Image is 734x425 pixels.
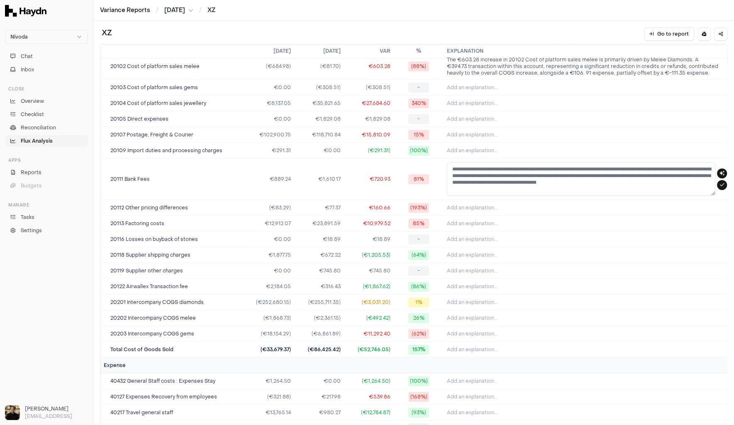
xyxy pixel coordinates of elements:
span: Nivoda [10,34,28,40]
span: / [154,6,160,14]
th: % [394,44,444,58]
span: Add an explanation... [447,131,498,138]
td: €77.37 [294,200,344,216]
button: Nivoda [5,30,88,44]
button: Inbox [5,64,88,75]
span: Overview [21,97,44,105]
th: [DATE] [244,44,294,58]
div: Apps [5,153,88,167]
span: Settings [21,227,42,234]
span: Add an explanation... [447,315,498,321]
span: 20102 Cost of platform sales melee [110,63,200,70]
span: Add an explanation... [447,283,498,290]
span: 40432 General Staff costs : Expenses Stay [110,378,215,384]
span: 85% [408,219,429,228]
img: Ole Heine [5,405,20,420]
td: (€83.29) [244,200,294,216]
button: Add an explanation... [447,375,727,387]
td: (€321.88) [244,389,294,405]
td: €745.80 [344,263,394,279]
td: €160.66 [344,200,394,216]
td: (€255,711.35) [294,294,344,310]
span: 1% [408,297,429,307]
button: The €603.28 increase in 20102 Cost of platform sales melee is primarily driven by Melee Diamonds.... [447,54,727,79]
a: Overview [5,95,88,107]
span: 20111 Bank Fees [110,176,150,182]
span: Checklist [21,111,44,118]
td: €291.31 [244,143,294,158]
span: Add an explanation... [447,252,498,258]
button: Add an explanation... [447,344,727,355]
span: - [408,83,429,92]
td: €1,610.17 [294,158,344,200]
span: 81% [408,174,429,184]
td: (€18,154.29) [244,326,294,342]
span: Add an explanation... [447,220,498,227]
span: 20119 Supplier other charges [110,267,183,274]
span: Add an explanation... [447,84,498,91]
td: (€52,746.05) [344,342,394,357]
td: (€6,861.89) [294,326,344,342]
span: [DATE] [164,6,185,15]
span: Tasks [21,214,34,221]
td: (€252,680.15) [244,294,294,310]
span: Add an explanation... [447,204,498,211]
span: Add an explanation... [447,116,498,122]
div: Expense [104,362,126,369]
td: (€492.42) [344,310,394,326]
td: €0.00 [244,231,294,247]
button: Add an explanation... [447,97,727,109]
span: Add an explanation... [447,330,498,337]
span: Inbox [21,66,34,73]
button: Add an explanation... [447,407,727,418]
span: 20122 Airwallex Transaction fee [110,283,188,290]
span: 20103 Cost of platform sales gems [110,84,198,91]
td: (€291.31) [344,143,394,158]
span: - [408,234,429,244]
span: (100%) [408,146,429,155]
td: €1,877.75 [244,247,294,263]
span: Reports [21,169,41,176]
td: €980.27 [294,405,344,420]
td: €0.00 [294,373,344,389]
span: The €603.28 increase in 20102 Cost of platform sales melee is primarily driven by Melee Diamonds.... [447,56,719,76]
span: 20112 Other pricing differences [110,204,188,211]
button: Add an explanation... [447,312,727,324]
a: Tasks [5,211,88,223]
td: (€308.51) [294,80,344,95]
td: €0.00 [244,111,294,127]
span: 20201 Intercompany COGS diamonds [110,299,204,306]
span: (193%) [408,203,429,213]
button: Budgets [5,180,88,192]
button: Add an explanation... [447,281,727,292]
div: Close [5,82,88,95]
td: (€308.51) [344,80,394,95]
td: €118,710.84 [294,127,344,143]
td: (€2,361.15) [294,310,344,326]
span: 20107 Postage, Freight & Courier [110,131,193,138]
span: Total Cost of Goods Sold [110,346,173,353]
span: 340% [408,98,429,108]
span: (62%) [408,329,429,339]
td: €27,684.60 [344,95,394,111]
td: €1,829.08 [344,111,394,127]
td: (€1,264.50) [344,373,394,389]
td: €0.00 [244,263,294,279]
button: Add an explanation... [447,328,727,340]
span: / [198,6,203,14]
td: (€3,031.20) [344,294,394,310]
span: - [408,114,429,124]
td: (€81.70) [294,53,344,80]
td: (€12,784.87) [344,405,394,420]
p: [EMAIL_ADDRESS] [25,413,88,420]
td: €1,264.50 [244,373,294,389]
button: Chat [5,51,88,62]
td: (€1,867.62) [344,279,394,294]
td: €35,821.65 [294,95,344,111]
span: (64%) [408,250,429,260]
a: Variance Reports [100,6,150,15]
td: (€1,205.53) [344,247,394,263]
td: €15,810.09 [344,127,394,143]
td: €0.00 [244,80,294,95]
td: €8,137.05 [244,95,294,111]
